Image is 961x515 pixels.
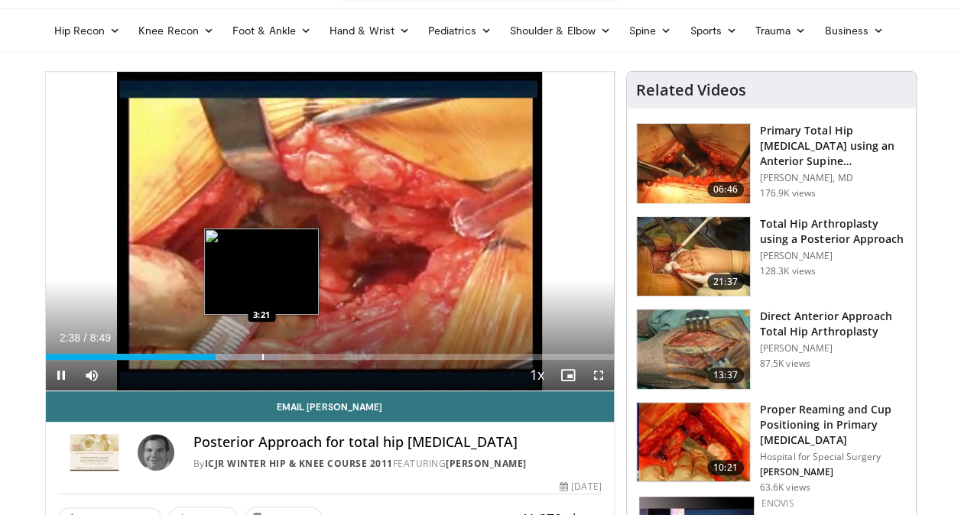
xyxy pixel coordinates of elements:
span: 8:49 [90,332,111,344]
a: Email [PERSON_NAME] [46,391,614,422]
div: By FEATURING [193,457,601,471]
button: Playback Rate [522,360,553,390]
img: Avatar [138,434,174,471]
span: / [84,332,87,344]
p: 176.9K views [760,187,816,199]
span: 21:37 [707,274,744,290]
img: ICJR Winter Hip & Knee Course 2011 [58,434,132,471]
p: Hospital for Special Surgery [760,451,907,463]
video-js: Video Player [46,72,614,391]
span: 10:21 [707,460,744,475]
a: Pediatrics [419,15,501,46]
img: 286987_0000_1.png.150x105_q85_crop-smart_upscale.jpg [637,217,750,296]
a: Trauma [746,15,816,46]
button: Pause [46,360,76,390]
div: [DATE] [560,480,601,494]
img: 9ceeadf7-7a50-4be6-849f-8c42a554e74d.150x105_q85_crop-smart_upscale.jpg [637,403,750,482]
h4: Related Videos [636,81,746,99]
a: Sports [680,15,746,46]
span: 13:37 [707,368,744,383]
img: 263423_3.png.150x105_q85_crop-smart_upscale.jpg [637,124,750,203]
a: [PERSON_NAME] [446,457,527,470]
img: image.jpeg [204,228,319,315]
h4: Posterior Approach for total hip [MEDICAL_DATA] [193,434,601,451]
button: Fullscreen [583,360,614,390]
a: 06:46 Primary Total Hip [MEDICAL_DATA] using an Anterior Supine Intermuscula… [PERSON_NAME], MD 1... [636,123,907,204]
span: 2:38 [60,332,80,344]
a: 21:37 Total Hip Arthroplasty using a Posterior Approach [PERSON_NAME] 128.3K views [636,216,907,297]
a: 13:37 Direct Anterior Approach Total Hip Arthroplasty [PERSON_NAME] 87.5K views [636,309,907,390]
p: [PERSON_NAME] [760,466,907,478]
img: 294118_0000_1.png.150x105_q85_crop-smart_upscale.jpg [637,309,750,389]
button: Mute [76,360,107,390]
p: [PERSON_NAME] [760,342,907,355]
a: Hand & Wrist [320,15,419,46]
h3: Total Hip Arthroplasty using a Posterior Approach [760,216,907,247]
a: Enovis [761,497,794,510]
h3: Primary Total Hip [MEDICAL_DATA] using an Anterior Supine Intermuscula… [760,123,907,169]
p: 87.5K views [760,358,810,370]
a: 10:21 Proper Reaming and Cup Positioning in Primary [MEDICAL_DATA] Hospital for Special Surgery [... [636,402,907,494]
p: [PERSON_NAME], MD [760,172,907,184]
p: 63.6K views [760,481,810,494]
div: Progress Bar [46,354,614,360]
a: Hip Recon [45,15,130,46]
a: Shoulder & Elbow [501,15,620,46]
p: [PERSON_NAME] [760,250,907,262]
p: 128.3K views [760,265,816,277]
a: Foot & Ankle [223,15,320,46]
h3: Proper Reaming and Cup Positioning in Primary [MEDICAL_DATA] [760,402,907,448]
button: Enable picture-in-picture mode [553,360,583,390]
h3: Direct Anterior Approach Total Hip Arthroplasty [760,309,907,339]
span: 06:46 [707,182,744,197]
a: ICJR Winter Hip & Knee Course 2011 [204,457,392,470]
a: Business [815,15,893,46]
a: Knee Recon [129,15,223,46]
a: Spine [620,15,680,46]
